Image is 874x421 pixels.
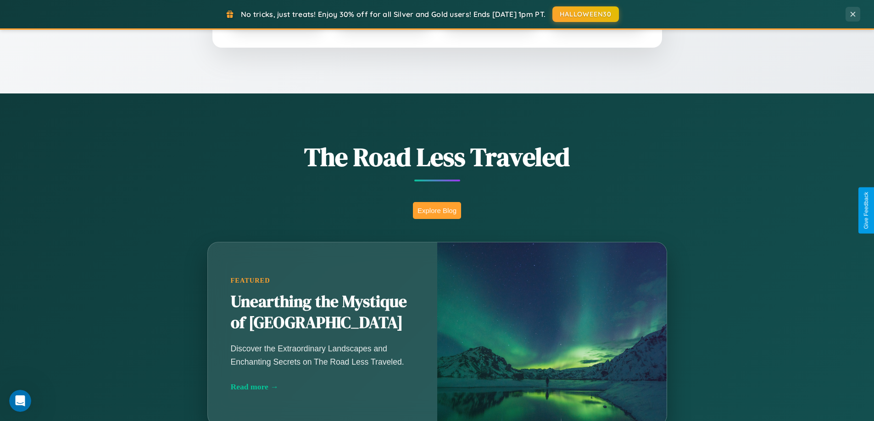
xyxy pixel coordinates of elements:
div: Featured [231,277,414,284]
p: Discover the Extraordinary Landscapes and Enchanting Secrets on The Road Less Traveled. [231,342,414,368]
div: Read more → [231,382,414,392]
button: Explore Blog [413,202,461,219]
span: No tricks, just treats! Enjoy 30% off for all Silver and Gold users! Ends [DATE] 1pm PT. [241,10,546,19]
h2: Unearthing the Mystique of [GEOGRAPHIC_DATA] [231,291,414,334]
button: HALLOWEEN30 [552,6,619,22]
h1: The Road Less Traveled [162,139,713,175]
div: Give Feedback [863,192,869,229]
iframe: Intercom live chat [9,390,31,412]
